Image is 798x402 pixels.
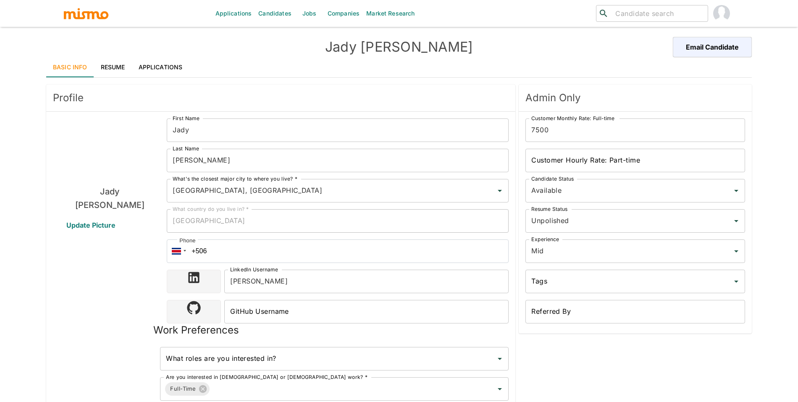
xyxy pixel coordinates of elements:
button: Open [730,276,742,287]
label: Are you interested in [DEMOGRAPHIC_DATA] or [DEMOGRAPHIC_DATA] work? * [166,373,367,381]
button: Open [730,185,742,197]
button: Open [730,245,742,257]
span: Admin Only [525,91,745,105]
a: Resume [94,57,132,77]
span: Profile [53,91,509,105]
a: Applications [132,57,189,77]
span: Full-Time [165,384,201,394]
label: Customer Monthly Rate: Full-time [531,115,614,122]
label: Candidate Status [531,175,574,182]
img: Maria Lujan Ciommo [713,5,730,22]
label: First Name [173,115,199,122]
img: logo [63,7,109,20]
button: Open [494,353,506,365]
div: Full-Time [165,382,210,396]
img: Jady da Silva [79,118,142,181]
h4: Jady [PERSON_NAME] [223,39,575,55]
label: What country do you live in? * [173,205,249,213]
h6: Jady [PERSON_NAME] [53,185,167,212]
button: Open [494,185,506,197]
label: Last Name [173,145,199,152]
button: Open [494,383,506,395]
button: Email Candidate [673,37,752,57]
input: 1 (702) 123-4567 [167,239,509,263]
span: Update Picture [56,215,126,235]
a: Basic Info [46,57,94,77]
input: Candidate search [612,8,704,19]
div: Costa Rica: + 506 [167,239,189,263]
label: Experience [531,236,559,243]
label: LinkedIn Username [230,266,278,273]
h5: Work Preferences [153,323,239,337]
label: What's the closest major city to where you live? * [173,175,297,182]
div: Phone [177,236,197,245]
button: Open [730,215,742,227]
label: Resume Status [531,205,568,213]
